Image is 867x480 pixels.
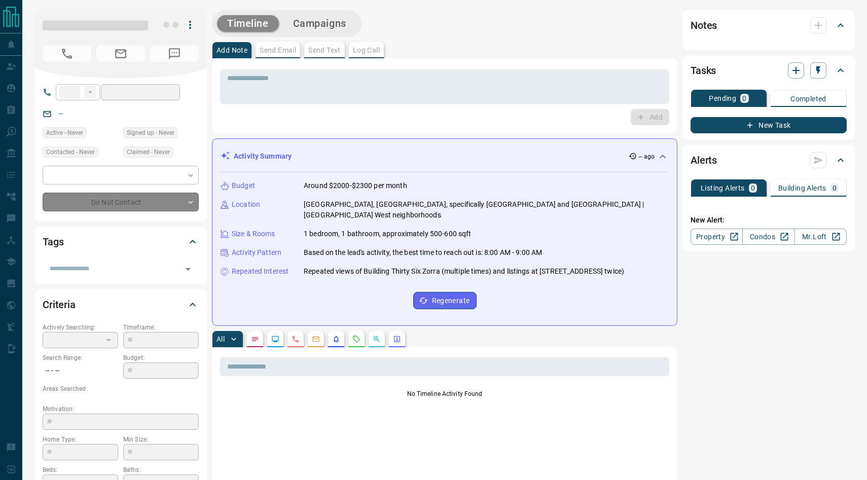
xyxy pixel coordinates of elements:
h2: Notes [691,17,717,33]
p: Search Range: [43,353,118,362]
p: Around $2000-$2300 per month [304,180,407,191]
p: Areas Searched: [43,384,199,393]
p: Timeframe: [123,323,199,332]
h2: Tasks [691,62,716,79]
span: Signed up - Never [127,128,174,138]
span: Active - Never [46,128,83,138]
div: Tags [43,230,199,254]
span: No Email [96,46,145,62]
p: All [216,336,225,343]
span: No Number [150,46,199,62]
button: New Task [691,117,847,133]
p: Beds: [43,465,118,474]
svg: Emails [312,335,320,343]
p: Building Alerts [778,184,826,192]
p: 1 bedroom, 1 bathroom, approximately 500-600 sqft [304,229,471,239]
p: Activity Pattern [232,247,281,258]
p: Based on the lead's activity, the best time to reach out is: 8:00 AM - 9:00 AM [304,247,542,258]
p: Repeated Interest [232,266,288,277]
p: 0 [751,184,755,192]
p: Repeated views of Building Thirty Six Zorra (multiple times) and listings at [STREET_ADDRESS] twice) [304,266,624,277]
p: Budget: [123,353,199,362]
p: Actively Searching: [43,323,118,332]
span: Contacted - Never [46,147,95,157]
p: -- ago [639,152,655,161]
h2: Tags [43,234,63,250]
div: Notes [691,13,847,38]
a: Condos [742,229,794,245]
p: Size & Rooms [232,229,275,239]
p: No Timeline Activity Found [220,389,669,398]
svg: Opportunities [373,335,381,343]
p: 0 [833,184,837,192]
svg: Agent Actions [393,335,401,343]
div: Do Not Contact [43,193,199,211]
svg: Lead Browsing Activity [271,335,279,343]
p: Activity Summary [234,151,292,162]
p: -- - -- [43,362,118,379]
button: Timeline [217,15,279,32]
div: Activity Summary-- ago [221,147,669,166]
span: Claimed - Never [127,147,170,157]
svg: Calls [292,335,300,343]
p: New Alert: [691,215,847,226]
a: Property [691,229,743,245]
p: [GEOGRAPHIC_DATA], [GEOGRAPHIC_DATA], specifically [GEOGRAPHIC_DATA] and [GEOGRAPHIC_DATA] | [GEO... [304,199,669,220]
h2: Alerts [691,152,717,168]
button: Campaigns [283,15,356,32]
p: Baths: [123,465,199,474]
a: -- [59,109,63,118]
svg: Listing Alerts [332,335,340,343]
button: Regenerate [413,292,477,309]
p: Listing Alerts [701,184,745,192]
p: Min Size: [123,435,199,444]
svg: Requests [352,335,360,343]
p: Motivation: [43,404,199,414]
p: 0 [742,95,746,102]
p: Add Note [216,47,247,54]
a: Mr.Loft [794,229,847,245]
p: Home Type: [43,435,118,444]
div: Tasks [691,58,847,83]
button: Open [181,262,195,276]
p: Location [232,199,260,210]
span: No Number [43,46,91,62]
div: Alerts [691,148,847,172]
div: Criteria [43,292,199,317]
h2: Criteria [43,297,76,313]
p: Pending [709,95,736,102]
p: Budget [232,180,255,191]
svg: Notes [251,335,259,343]
p: Completed [790,95,826,102]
